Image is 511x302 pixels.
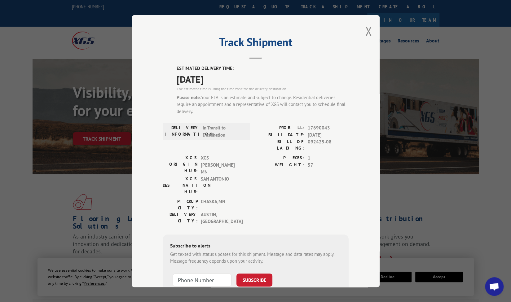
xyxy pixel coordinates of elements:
input: Phone Number [173,273,231,286]
span: 1 [308,155,349,162]
label: XGS ORIGIN HUB: [163,155,198,176]
strong: Please note: [177,94,201,100]
label: PICKUP CITY: [163,198,198,211]
span: AUSTIN , [GEOGRAPHIC_DATA] [201,211,243,225]
div: The estimated time is using the time zone for the delivery destination. [177,86,349,91]
span: [DATE] [177,72,349,86]
span: 092425-08 [308,138,349,151]
label: WEIGHT: [256,161,305,169]
span: CHASKA , MN [201,198,243,211]
label: PIECES: [256,155,305,162]
button: SUBSCRIBE [236,273,272,286]
span: In Transit to Destination [203,125,244,138]
label: DELIVERY INFORMATION: [165,125,200,138]
label: ESTIMATED DELIVERY TIME: [177,65,349,72]
div: Your ETA is an estimate and subject to change. Residential deliveries require an appointment and ... [177,94,349,115]
label: DELIVERY CITY: [163,211,198,225]
span: 57 [308,161,349,169]
label: XGS DESTINATION HUB: [163,175,198,195]
span: XGS [PERSON_NAME] MN [201,155,243,176]
span: [DATE] [308,131,349,138]
span: 17690043 [308,125,349,132]
label: BILL DATE: [256,131,305,138]
label: PROBILL: [256,125,305,132]
button: Close modal [365,23,372,39]
div: Open chat [485,277,504,296]
div: Get texted with status updates for this shipment. Message and data rates may apply. Message frequ... [170,251,341,265]
label: BILL OF LADING: [256,138,305,151]
h2: Track Shipment [163,38,349,50]
div: Subscribe to alerts [170,242,341,251]
span: SAN ANTONIO [201,175,243,195]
